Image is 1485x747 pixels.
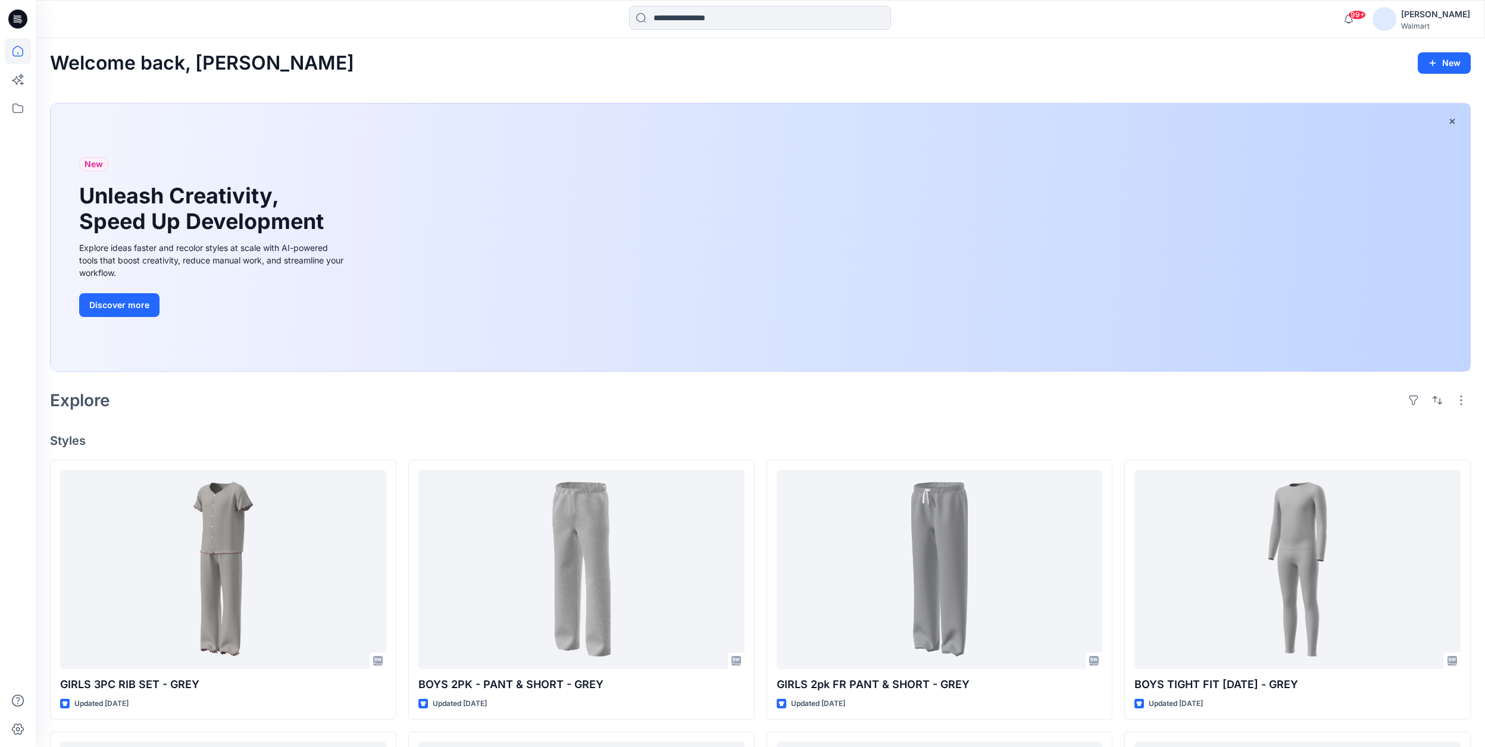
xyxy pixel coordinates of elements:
a: Discover more [79,293,347,317]
h1: Unleash Creativity, Speed Up Development [79,183,329,234]
h2: Welcome back, [PERSON_NAME] [50,52,354,74]
button: Discover more [79,293,160,317]
span: New [85,157,103,171]
p: Updated [DATE] [1149,698,1203,710]
span: 99+ [1348,10,1366,20]
div: Walmart [1401,21,1470,30]
p: GIRLS 3PC RIB SET - GREY [60,676,386,693]
h2: Explore [50,391,110,410]
div: [PERSON_NAME] [1401,7,1470,21]
a: BOYS 2PK - PANT & SHORT - GREY [418,470,745,669]
p: Updated [DATE] [791,698,845,710]
a: GIRLS 2pk FR PANT & SHORT - GREY [777,470,1103,669]
p: BOYS 2PK - PANT & SHORT - GREY [418,676,745,693]
p: GIRLS 2pk FR PANT & SHORT - GREY [777,676,1103,693]
p: BOYS TIGHT FIT [DATE] - GREY [1134,676,1461,693]
p: Updated [DATE] [74,698,129,710]
a: GIRLS 3PC RIB SET - GREY [60,470,386,669]
p: Updated [DATE] [433,698,487,710]
a: BOYS TIGHT FIT HALLOWEEN - GREY [1134,470,1461,669]
div: Explore ideas faster and recolor styles at scale with AI-powered tools that boost creativity, red... [79,241,347,279]
button: New [1418,52,1471,74]
h4: Styles [50,434,1471,448]
img: avatar [1373,7,1396,31]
